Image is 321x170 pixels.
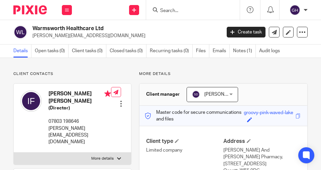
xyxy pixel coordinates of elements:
img: svg%3E [192,90,200,98]
p: [PERSON_NAME][EMAIL_ADDRESS][DOMAIN_NAME] [32,32,217,39]
i: Primary [104,90,111,97]
a: Client tasks (0) [72,45,106,58]
h5: (Director) [48,105,111,111]
a: Open tasks (0) [35,45,69,58]
p: Master code for secure communications and files [144,109,244,123]
p: [PERSON_NAME] And [PERSON_NAME] Pharmacy, [STREET_ADDRESS] [223,147,301,167]
p: [PERSON_NAME][EMAIL_ADDRESS][DOMAIN_NAME] [48,125,111,146]
img: svg%3E [13,25,27,39]
a: Files [196,45,209,58]
img: Pixie [13,5,47,14]
p: Client contacts [13,71,131,77]
a: Create task [227,27,265,37]
h4: [PERSON_NAME] [PERSON_NAME] [48,90,111,105]
h4: Address [223,138,301,145]
h4: Client type [146,138,223,145]
p: More details [139,71,308,77]
img: svg%3E [290,5,300,15]
p: Limited company [146,147,223,154]
p: 07803 198646 [48,118,111,125]
a: Closed tasks (0) [110,45,146,58]
div: groovy-pink-waved-lake [244,109,293,117]
a: Audit logs [259,45,283,58]
a: Notes (1) [233,45,256,58]
a: Details [13,45,31,58]
input: Search [159,8,220,14]
span: [PERSON_NAME] [204,92,241,97]
a: Emails [213,45,230,58]
p: More details [91,156,114,161]
a: Recurring tasks (0) [150,45,193,58]
img: svg%3E [20,90,42,112]
h2: Warmsworth Healthcare Ltd [32,25,180,32]
h3: Client manager [146,91,180,98]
